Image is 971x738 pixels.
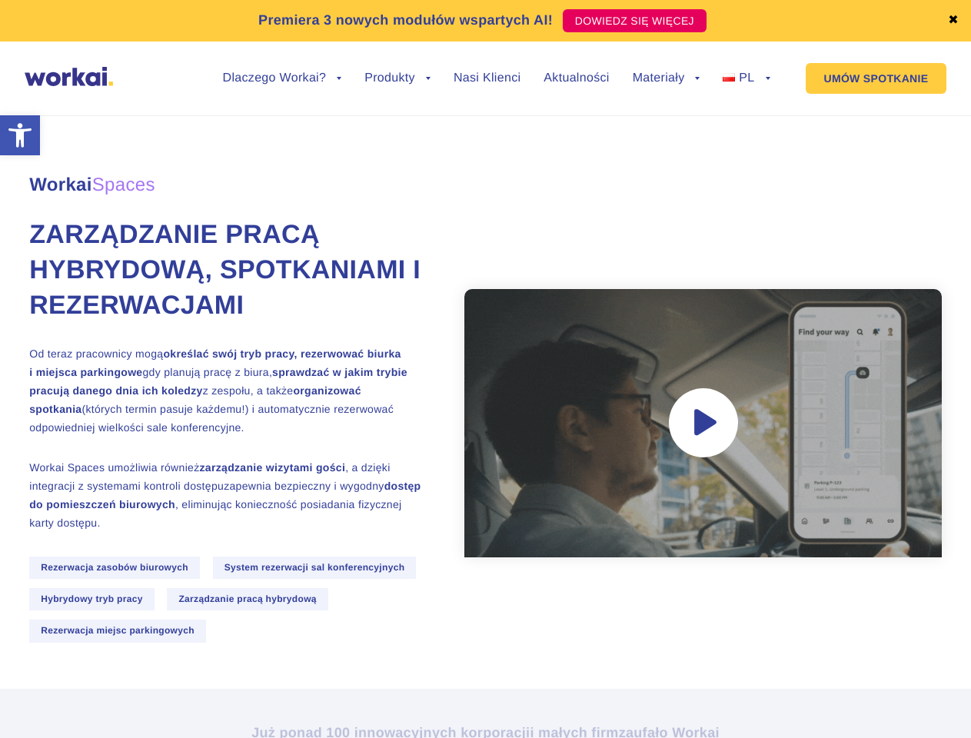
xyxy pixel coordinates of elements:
a: Produkty [364,72,431,85]
strong: określać swój tryb pracy, rezerwować biurka i miejsca parkingowe [29,347,401,378]
a: Nasi Klienci [454,72,520,85]
h1: Zarządzanie pracą hybrydową, spotkaniami i rezerwacjami [29,218,427,324]
span: zapewnia bezpieczny i wygodny , eliminując konieczność posiadania fizycznej karty dostępu. [29,480,421,529]
a: Materiały [633,72,700,85]
a: UMÓW SPOTKANIE [806,63,947,94]
span: PL [739,71,754,85]
span: Rezerwacja zasobów biurowych [29,557,200,579]
span: Rezerwacja miejsc parkingowych [29,620,206,642]
p: Premiera 3 nowych modułów wspartych AI! [258,10,553,31]
strong: organizować spotkania [29,384,361,415]
a: DOWIEDZ SIĘ WIĘCEJ [563,9,707,32]
span: Zarządzanie pracą hybrydową [167,588,328,610]
strong: zarządzanie wizytami gości [200,461,346,474]
a: Aktualności [544,72,609,85]
span: Workai [29,158,155,194]
p: Od teraz pracownicy mogą gdy planują pracę z biura, z zespołu, a także (których termin pasuje każ... [29,344,427,437]
span: System rezerwacji sal konferencyjnych [213,557,417,579]
strong: sprawdzać w jakim trybie pracują danego dnia ich koledzy [29,366,407,397]
a: Dlaczego Workai? [223,72,342,85]
p: Workai Spaces umożliwia również , a dzięki integracji z systemami kontroli dostępu [29,458,427,532]
strong: dostęp do pomieszczeń biurowych [29,480,421,510]
em: Spaces [92,175,155,195]
span: Hybrydowy tryb pracy [29,588,154,610]
a: ✖ [948,15,959,27]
